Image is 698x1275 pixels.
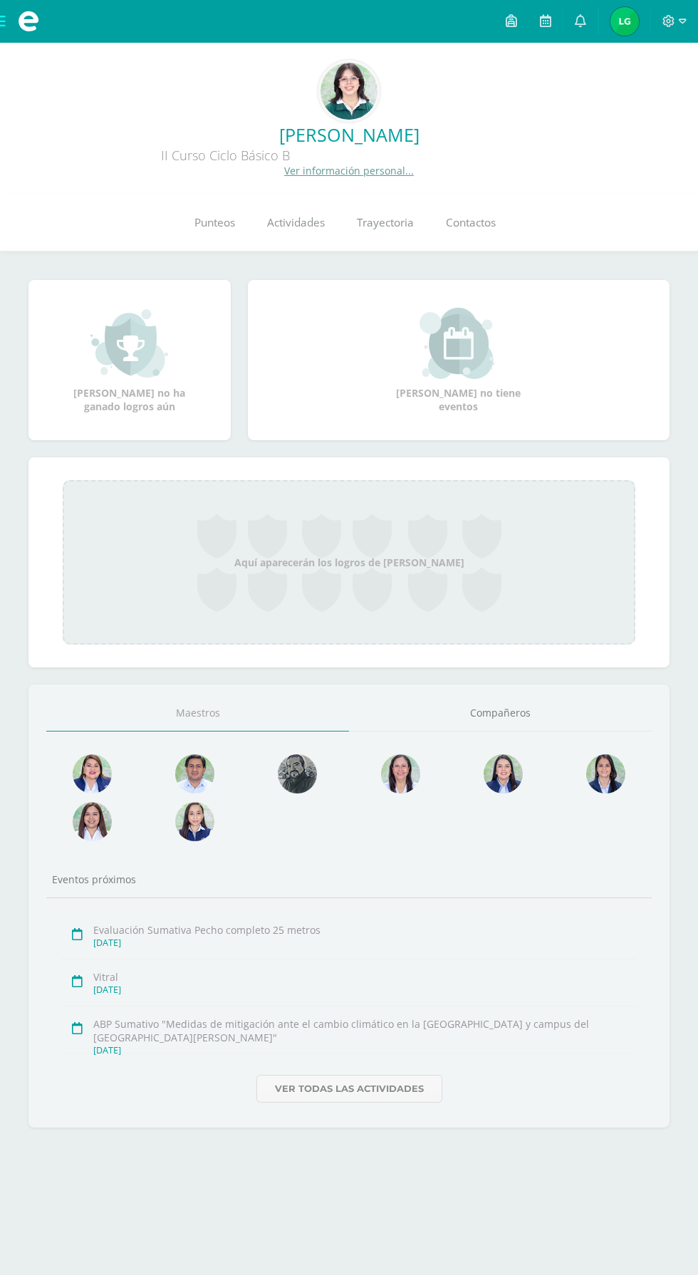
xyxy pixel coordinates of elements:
[340,194,429,251] a: Trayectoria
[93,1044,637,1056] div: [DATE]
[93,984,637,996] div: [DATE]
[420,308,497,379] img: event_small.png
[63,480,635,645] div: Aquí aparecerán los logros de [PERSON_NAME]
[429,194,511,251] a: Contactos
[11,147,439,164] div: II Curso Ciclo Básico B
[586,754,625,793] img: d4e0c534ae446c0d00535d3bb96704e9.png
[90,308,168,379] img: achievement_small.png
[194,215,235,230] span: Punteos
[46,873,652,886] div: Eventos próximos
[11,123,687,147] a: [PERSON_NAME]
[278,754,317,793] img: 4179e05c207095638826b52d0d6e7b97.png
[610,7,639,36] img: 30f3d87f9934a48f68ba91f034c32408.png
[446,215,496,230] span: Contactos
[256,1075,442,1103] a: Ver todas las actividades
[381,754,420,793] img: 78f4197572b4db04b380d46154379998.png
[178,194,251,251] a: Punteos
[175,802,214,841] img: e0582db7cc524a9960c08d03de9ec803.png
[73,754,112,793] img: 135afc2e3c36cc19cf7f4a6ffd4441d1.png
[175,754,214,793] img: 1e7bfa517bf798cc96a9d855bf172288.png
[58,308,201,413] div: [PERSON_NAME] no ha ganado logros aún
[284,164,414,177] a: Ver información personal...
[349,695,652,732] a: Compañeros
[93,970,637,984] div: Vitral
[46,695,349,732] a: Maestros
[387,308,530,413] div: [PERSON_NAME] no tiene eventos
[93,923,637,937] div: Evaluación Sumativa Pecho completo 25 metros
[321,63,377,120] img: fe35343687df76beecbc2fcf277a6668.png
[267,215,325,230] span: Actividades
[484,754,523,793] img: 421193c219fb0d09e137c3cdd2ddbd05.png
[251,194,340,251] a: Actividades
[357,215,414,230] span: Trayectoria
[93,1017,637,1044] div: ABP Sumativo "Medidas de mitigación ante el cambio climático en la [GEOGRAPHIC_DATA] y campus del...
[73,802,112,841] img: 1be4a43e63524e8157c558615cd4c825.png
[93,937,637,949] div: [DATE]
